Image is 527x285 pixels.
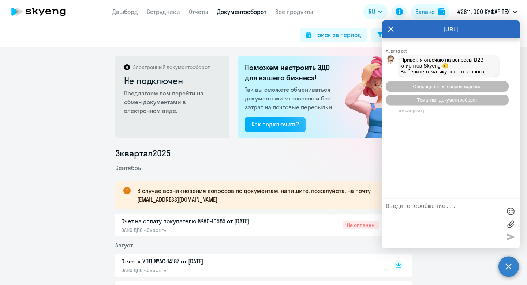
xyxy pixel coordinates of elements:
[413,84,482,89] span: Операционное сопровождение
[245,62,336,83] h2: Поможем настроить ЭДО для вашего бизнеса!
[386,55,395,66] img: bot avatar
[147,8,180,15] a: Сотрудники
[115,242,133,249] span: Август
[121,217,379,233] a: Счет на оплату покупателю №AC-10585 от [DATE]ОАНО ДПО «Скаенг»Не оплачен
[124,75,222,87] h2: Не подключен
[363,4,388,19] button: RU
[251,120,299,129] div: Как подключить?
[121,257,379,274] a: Отчет к УПД №AC-14187 от [DATE]ОАНО ДПО «Скаенг»
[314,30,361,39] div: Поиск за период
[133,64,210,71] p: Электронный документооборот
[411,4,449,19] button: Балансbalance
[371,28,412,42] button: Фильтр
[457,7,510,16] p: #2611, ООО КУФАР ТЕХ
[245,85,336,111] p: Так вы сможете обмениваться документами мгновенно и без затрат на почтовые пересылки.
[115,164,141,171] span: Сентябрь
[454,3,521,20] button: #2611, ООО КУФАР ТЕХ
[343,221,379,229] span: Не оплачен
[115,147,412,159] li: 3 квартал 2025
[415,7,435,16] div: Баланс
[121,217,275,225] p: Счет на оплату покупателю №AC-10585 от [DATE]
[121,227,275,233] p: ОАНО ДПО «Скаенг»
[124,89,222,115] p: Предлагаем вам перейти на обмен документами в электронном виде.
[189,8,208,15] a: Отчеты
[417,97,478,103] span: Тематики документооборот
[399,109,424,113] time: 09:34:37[DATE]
[275,8,313,15] a: Все продукты
[505,218,516,229] label: Лимит 10 файлов
[121,267,275,274] p: ОАНО ДПО «Скаенг»
[386,49,520,53] div: Autofaq bot
[112,8,138,15] a: Дашборд
[329,56,412,138] img: not_connected
[300,28,367,42] button: Поиск за период
[121,257,275,266] p: Отчет к УПД №AC-14187 от [DATE]
[400,57,486,75] span: Привет, я отвечаю на вопросы B2B клиентов Skyeng 🙂 Выберите тематику своего запроса.
[245,117,306,132] button: Как подключить?
[386,95,509,105] button: Тематики документооборот
[217,8,266,15] a: Документооборот
[369,7,375,16] span: RU
[137,186,399,204] p: В случае возникновения вопросов по документам, напишите, пожалуйста, на почту [EMAIL_ADDRESS][DOM...
[438,8,445,15] img: balance
[386,81,509,92] button: Операционное сопровождение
